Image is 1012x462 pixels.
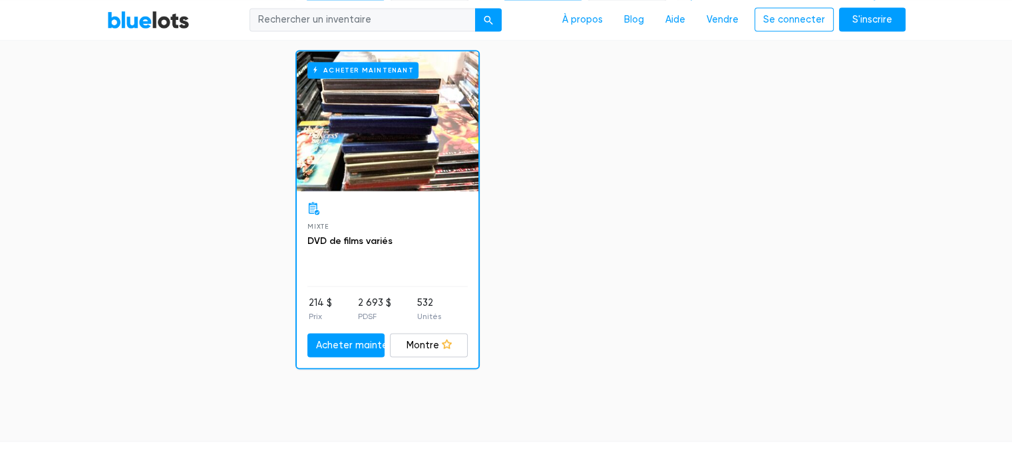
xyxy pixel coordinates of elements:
[358,312,377,321] font: PDSF
[665,14,685,25] font: Aide
[852,14,892,25] font: S'inscrire
[696,7,749,33] a: Vendre
[407,340,439,351] font: Montre
[755,7,834,32] a: Se connecter
[655,7,696,33] a: Aide
[309,297,332,308] font: 214 $
[316,340,409,351] font: Acheter maintenant
[763,14,825,25] font: Se connecter
[297,51,478,191] a: Acheter maintenant
[562,14,603,25] font: À propos
[552,7,613,33] a: À propos
[624,14,644,25] font: Blog
[707,14,739,25] font: Vendre
[417,312,441,321] font: Unités
[250,8,476,32] input: Rechercher un inventaire
[309,312,322,321] font: Prix
[613,7,655,33] a: Blog
[839,7,906,32] a: S'inscrire
[358,297,391,308] font: 2 693 $
[307,223,329,230] font: Mixte
[307,235,393,247] a: DVD de films variés
[390,333,468,358] a: Montre
[417,297,433,308] font: 532
[307,333,385,358] a: Acheter maintenant
[323,66,414,74] font: Acheter maintenant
